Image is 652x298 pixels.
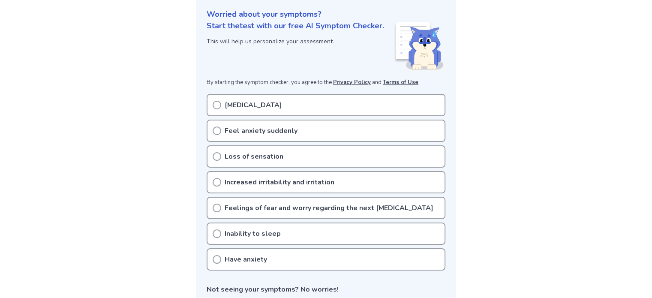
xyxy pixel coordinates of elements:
[383,78,418,86] a: Terms of Use
[225,100,282,110] p: [MEDICAL_DATA]
[225,203,433,213] p: Feelings of fear and worry regarding the next [MEDICAL_DATA]
[333,78,371,86] a: Privacy Policy
[225,126,297,136] p: Feel anxiety suddenly
[207,284,445,295] p: Not seeing your symptoms? No worries!
[207,78,445,87] p: By starting the symptom checker, you agree to the and
[225,229,281,239] p: Inability to sleep
[207,9,445,20] p: Worried about your symptoms?
[225,177,334,187] p: Increased irritability and irritation
[225,151,283,162] p: Loss of sensation
[207,20,384,32] p: Start the test with our free AI Symptom Checker.
[207,37,384,46] p: This will help us personalize your assessment.
[394,22,444,70] img: Shiba
[225,254,267,265] p: Have anxiety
